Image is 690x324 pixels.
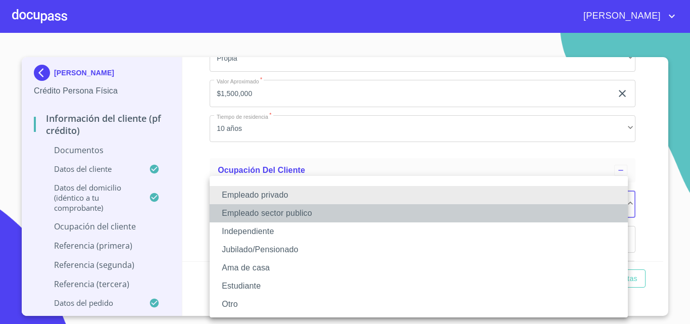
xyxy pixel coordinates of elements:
li: Empleado sector publico [210,204,628,222]
li: Independiente [210,222,628,241]
li: Otro [210,295,628,313]
li: Estudiante [210,277,628,295]
li: Ama de casa [210,259,628,277]
li: Jubilado/Pensionado [210,241,628,259]
li: Empleado privado [210,186,628,204]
